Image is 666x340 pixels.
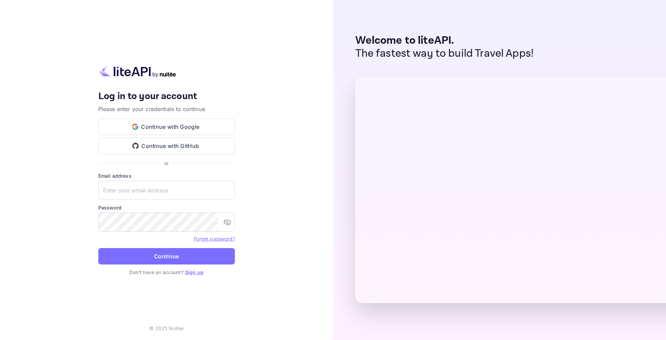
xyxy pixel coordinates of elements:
[98,64,177,78] img: liteapi
[98,105,235,113] p: Please enter your credentials to continue
[98,91,235,103] h4: Log in to your account
[164,160,169,167] p: or
[355,34,534,47] p: Welcome to liteAPI.
[98,138,235,154] button: Continue with GitHub
[149,325,184,332] p: © 2025 Nuitee
[98,181,235,200] input: Enter your email address
[185,269,203,275] a: Sign up
[194,235,235,242] a: Forget password?
[221,215,234,229] button: toggle password visibility
[98,248,235,264] button: Continue
[194,236,235,242] a: Forget password?
[98,172,235,179] label: Email address
[98,119,235,135] button: Continue with Google
[355,47,534,60] p: The fastest way to build Travel Apps!
[98,204,235,211] label: Password
[98,269,235,276] p: Don't have an account?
